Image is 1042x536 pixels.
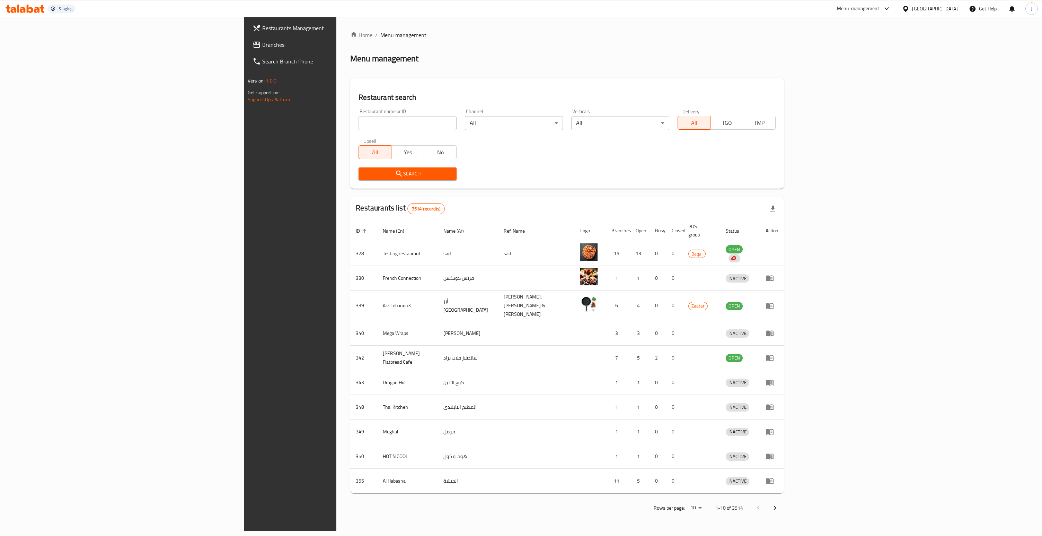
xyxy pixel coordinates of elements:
span: INACTIVE [726,329,749,337]
td: 1 [606,444,630,469]
td: 0 [666,469,683,493]
button: TMP [743,116,776,130]
td: 0 [666,370,683,395]
td: 0 [666,291,683,321]
div: Rows per page: [688,503,704,513]
div: Export file [765,200,781,217]
td: 1 [606,266,630,291]
label: Upsell [363,138,376,143]
span: Status [726,227,748,235]
div: INACTIVE [726,452,749,461]
span: Get support on: [248,88,280,97]
img: HOT N COOL [580,446,598,464]
td: الحبشة [438,469,498,493]
span: Search [364,170,451,178]
div: Menu [766,329,778,337]
td: 0 [666,241,683,266]
button: Next page [767,500,783,516]
img: Mega Wraps [580,323,598,340]
label: Delivery [682,109,700,114]
td: 5 [630,346,650,370]
div: All [465,116,563,130]
td: فرنش كونكشن [438,266,498,291]
span: All [681,118,708,128]
td: موغل [438,420,498,444]
button: No [424,145,457,159]
td: 0 [650,370,666,395]
img: Dragon Hut [580,372,598,390]
span: No [427,147,454,157]
td: 15 [606,241,630,266]
div: OPEN [726,245,743,253]
td: 0 [650,469,666,493]
div: INACTIVE [726,403,749,412]
span: Version: [248,76,265,85]
th: Closed [666,220,683,241]
td: [PERSON_NAME] [438,321,498,346]
td: 1 [606,420,630,444]
div: Menu [766,302,778,310]
div: Menu [766,274,778,282]
img: delivery hero logo [730,255,736,261]
span: OPEN [726,354,743,362]
td: 1 [630,395,650,420]
span: ID [356,227,369,235]
td: [PERSON_NAME],[PERSON_NAME] & [PERSON_NAME] [498,291,575,321]
td: 6 [606,291,630,321]
span: INACTIVE [726,477,749,485]
div: Menu [766,452,778,460]
th: Busy [650,220,666,241]
div: Menu [766,403,778,411]
span: Baqal [689,250,705,258]
span: Ref. Name [504,227,534,235]
div: INACTIVE [726,274,749,283]
td: 0 [666,346,683,370]
td: 4 [630,291,650,321]
td: 1 [606,395,630,420]
span: TMP [746,118,773,128]
img: Arz Lebanon3 [580,296,598,313]
a: Search Branch Phone [247,53,418,70]
td: 0 [650,395,666,420]
img: Sandella's Flatbread Cafe [580,348,598,365]
th: Branches [606,220,630,241]
span: Zaatar [689,302,707,310]
button: All [678,116,710,130]
p: Rows per page: [654,504,685,512]
button: Search [359,167,457,180]
td: 0 [650,420,666,444]
span: Name (Ar) [443,227,473,235]
td: 0 [666,420,683,444]
span: Search Branch Phone [262,57,413,66]
div: [GEOGRAPHIC_DATA] [912,5,958,12]
td: 0 [666,321,683,346]
td: 3 [630,321,650,346]
img: Al Habasha [580,471,598,488]
td: 0 [650,321,666,346]
td: كوخ التنين [438,370,498,395]
td: 0 [650,291,666,321]
input: Search for restaurant name or ID.. [359,116,457,130]
div: All [571,116,669,130]
span: POS group [688,222,712,239]
div: Menu [766,378,778,387]
td: sad [438,241,498,266]
span: Yes [394,147,421,157]
a: Branches [247,36,418,53]
a: Support.OpsPlatform [248,95,292,104]
div: Staging [59,6,72,11]
td: 1 [630,266,650,291]
button: All [359,145,391,159]
td: 1 [630,370,650,395]
h2: Restaurant search [359,92,776,103]
td: 5 [630,469,650,493]
td: 0 [666,444,683,469]
a: Restaurants Management [247,20,418,36]
td: 0 [666,395,683,420]
img: Mughal [580,422,598,439]
td: 1 [630,420,650,444]
th: Action [760,220,784,241]
table: enhanced table [350,220,784,493]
